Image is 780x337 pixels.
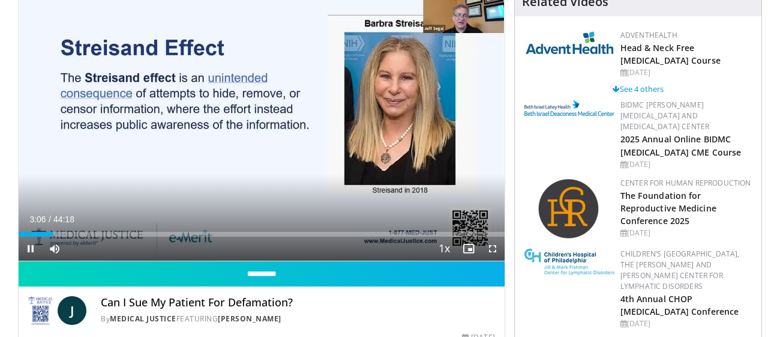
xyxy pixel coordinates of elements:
div: By FEATURING [101,314,495,324]
span: 3:06 [29,214,46,224]
a: Children’s [GEOGRAPHIC_DATA], The [PERSON_NAME] and [PERSON_NAME] Center for Lymphatic Disorders [620,249,740,291]
a: 2025 Annual Online BIDMC [MEDICAL_DATA] CME Course [620,133,742,157]
div: [DATE] [620,67,752,78]
img: 5c3c682d-da39-4b33-93a5-b3fb6ba9580b.jpg.150x105_q85_autocrop_double_scale_upscale_version-0.2.jpg [524,30,614,55]
a: Head & Neck Free [MEDICAL_DATA] Course [620,42,721,66]
a: The Foundation for Reproductive Medicine Conference 2025 [620,190,716,226]
a: BIDMC [PERSON_NAME][MEDICAL_DATA] and [MEDICAL_DATA] Center [620,100,710,132]
a: [PERSON_NAME] [218,314,281,324]
button: Enable picture-in-picture mode [457,237,481,261]
img: Medical Justice [28,296,53,325]
a: 4th Annual CHOP [MEDICAL_DATA] Conference [620,293,739,317]
div: Progress Bar [19,232,505,237]
a: Medical Justice [110,314,176,324]
div: [DATE] [620,228,752,238]
button: Mute [43,237,67,261]
a: See 4 others [613,83,664,94]
img: c96b19ec-a48b-46a9-9095-935f19585444.png.150x105_q85_autocrop_double_scale_upscale_version-0.2.png [524,100,614,116]
button: Playback Rate [433,237,457,261]
button: Fullscreen [481,237,505,261]
a: J [58,296,86,325]
img: c058e059-5986-4522-8e32-16b7599f4943.png.150x105_q85_autocrop_double_scale_upscale_version-0.2.png [538,178,601,241]
span: 44:18 [53,214,74,224]
img: ffa5faa8-5a43-44fb-9bed-3795f4b5ac57.jpg.150x105_q85_autocrop_double_scale_upscale_version-0.2.jpg [524,249,614,275]
button: Pause [19,237,43,261]
a: AdventHealth [620,30,677,40]
span: / [49,214,51,224]
a: Center for Human Reproduction [620,178,751,188]
h4: Can I Sue My Patient For Defamation? [101,296,495,309]
div: [DATE] [620,159,752,170]
div: [DATE] [620,318,752,329]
